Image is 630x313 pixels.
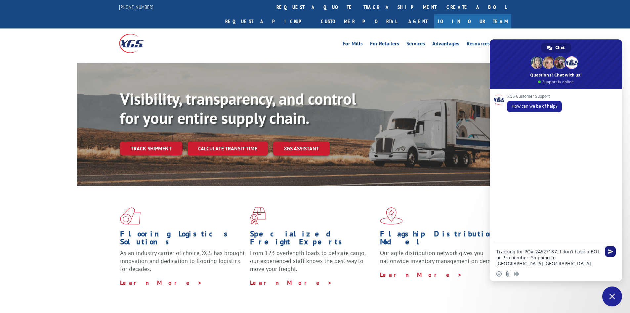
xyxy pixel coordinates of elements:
[380,207,403,225] img: xgs-icon-flagship-distribution-model-red
[250,207,266,225] img: xgs-icon-focused-on-flooring-red
[188,141,268,156] a: Calculate transit time
[507,94,562,99] span: XGS Customer Support
[496,249,601,267] textarea: Compose your message...
[250,230,375,249] h1: Specialized Freight Experts
[380,230,505,249] h1: Flagship Distribution Model
[467,41,490,48] a: Resources
[514,271,519,277] span: Audio message
[120,279,202,287] a: Learn More >
[273,141,330,156] a: XGS ASSISTANT
[406,41,425,48] a: Services
[120,230,245,249] h1: Flooring Logistics Solutions
[250,279,332,287] a: Learn More >
[512,103,557,109] span: How can we be of help?
[316,14,402,28] a: Customer Portal
[343,41,363,48] a: For Mills
[541,43,571,53] div: Chat
[602,287,622,306] div: Close chat
[120,207,141,225] img: xgs-icon-total-supply-chain-intelligence-red
[555,43,565,53] span: Chat
[432,41,459,48] a: Advantages
[220,14,316,28] a: Request a pickup
[250,249,375,279] p: From 123 overlength loads to delicate cargo, our experienced staff knows the best way to move you...
[434,14,511,28] a: Join Our Team
[380,271,462,279] a: Learn More >
[402,14,434,28] a: Agent
[120,249,245,273] span: As an industry carrier of choice, XGS has brought innovation and dedication to flooring logistics...
[120,88,356,128] b: Visibility, transparency, and control for your entire supply chain.
[119,4,153,10] a: [PHONE_NUMBER]
[120,141,182,155] a: Track shipment
[496,271,502,277] span: Insert an emoji
[605,246,616,257] span: Send
[505,271,510,277] span: Send a file
[370,41,399,48] a: For Retailers
[380,249,502,265] span: Our agile distribution network gives you nationwide inventory management on demand.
